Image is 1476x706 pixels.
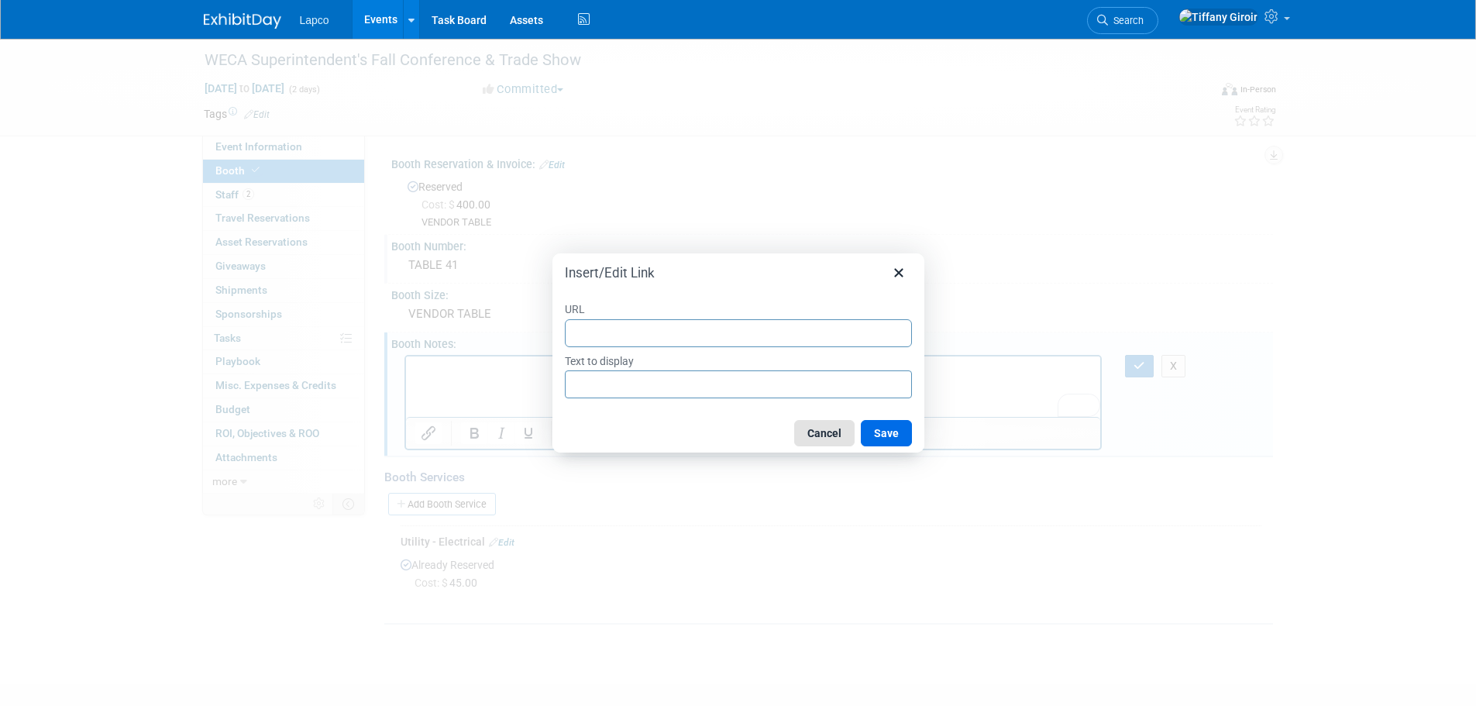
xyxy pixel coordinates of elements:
span: Search [1108,15,1144,26]
button: Cancel [794,420,855,446]
body: To enrich screen reader interactions, please activate Accessibility in Grammarly extension settings [9,6,687,22]
img: ExhibitDay [204,13,281,29]
h1: Insert/Edit Link [565,264,655,281]
span: Lapco [300,14,329,26]
label: Text to display [565,350,912,370]
button: Close [886,260,912,286]
button: Save [861,420,912,446]
label: URL [565,298,912,319]
img: Tiffany Giroir [1178,9,1258,26]
a: Search [1087,7,1158,34]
